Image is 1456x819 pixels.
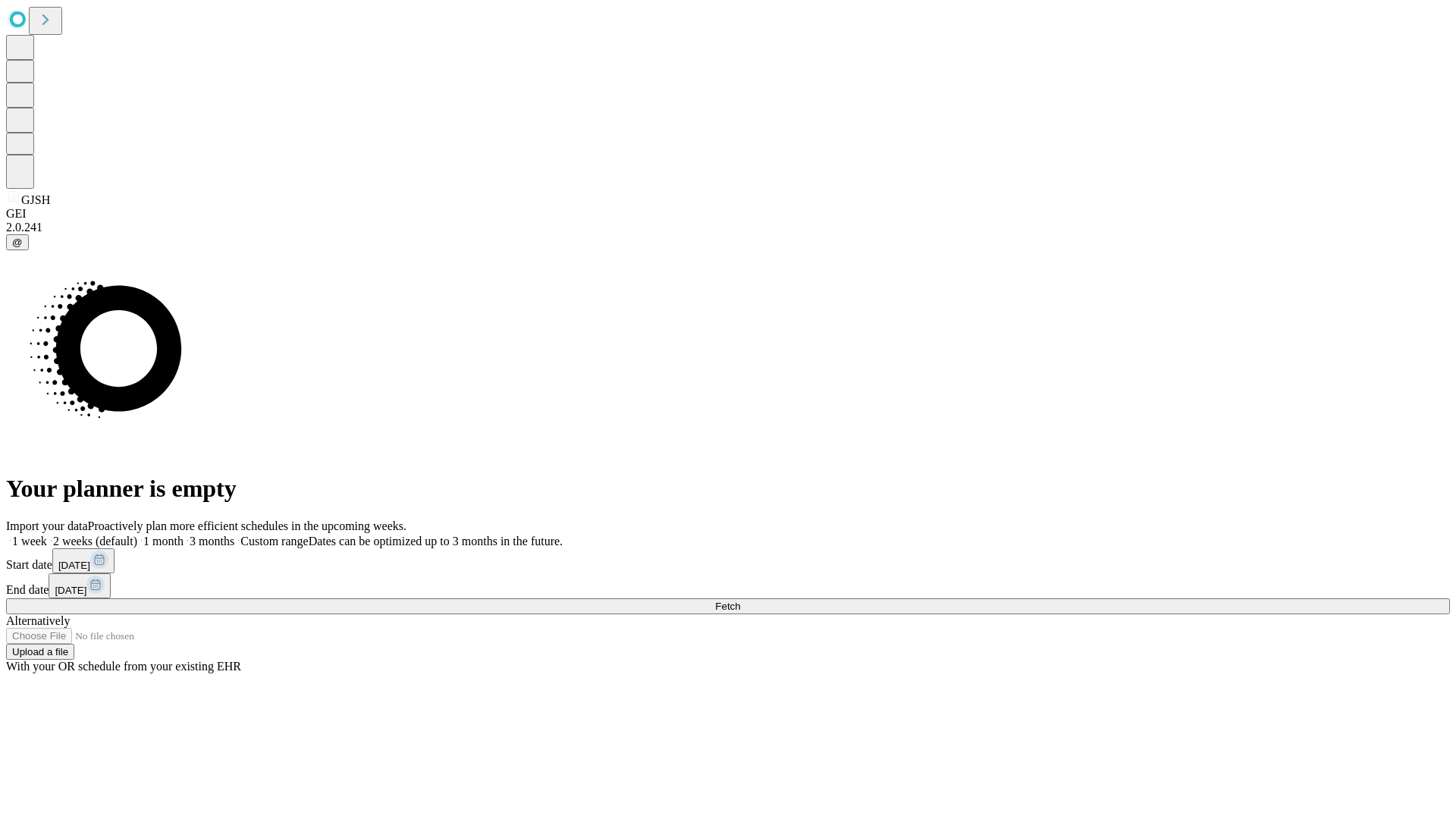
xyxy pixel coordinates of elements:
span: 1 week [12,535,47,548]
span: Alternatively [6,614,70,627]
h1: Your planner is empty [6,475,1450,503]
span: Dates can be optimized up to 3 months in the future. [309,535,563,548]
span: @ [12,237,23,248]
span: Proactively plan more efficient schedules in the upcoming weeks. [88,519,406,532]
div: End date [6,573,1450,598]
span: Import your data [6,519,88,532]
span: 3 months [190,535,234,548]
span: With your OR schedule from your existing EHR [6,660,241,673]
span: [DATE] [58,560,90,571]
button: Fetch [6,598,1450,614]
button: [DATE] [49,573,111,598]
button: Upload a file [6,644,74,660]
div: 2.0.241 [6,221,1450,234]
span: Custom range [240,535,308,548]
span: Fetch [715,601,740,612]
div: Start date [6,548,1450,573]
div: GEI [6,207,1450,221]
span: GJSH [21,193,50,206]
span: 2 weeks (default) [53,535,137,548]
button: [DATE] [52,548,115,573]
button: @ [6,234,29,250]
span: [DATE] [55,585,86,596]
span: 1 month [143,535,184,548]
